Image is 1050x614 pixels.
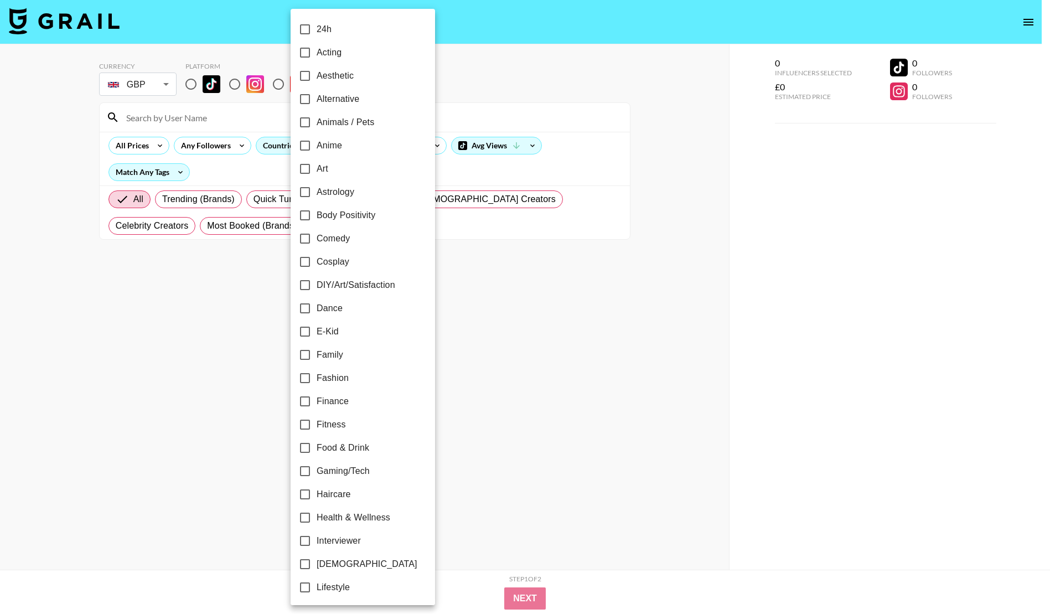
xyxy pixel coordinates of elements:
[317,255,349,269] span: Cosplay
[317,69,354,82] span: Aesthetic
[317,302,343,315] span: Dance
[317,92,359,106] span: Alternative
[317,441,369,455] span: Food & Drink
[317,325,339,338] span: E-Kid
[317,162,328,176] span: Art
[317,558,417,571] span: [DEMOGRAPHIC_DATA]
[317,46,342,59] span: Acting
[317,372,349,385] span: Fashion
[317,185,354,199] span: Astrology
[317,534,361,548] span: Interviewer
[317,232,350,245] span: Comedy
[317,395,349,408] span: Finance
[317,488,351,501] span: Haircare
[317,465,370,478] span: Gaming/Tech
[317,418,346,431] span: Fitness
[317,348,343,362] span: Family
[995,559,1037,601] iframe: Drift Widget Chat Controller
[317,511,390,524] span: Health & Wellness
[317,116,374,129] span: Animals / Pets
[317,23,332,36] span: 24h
[317,209,375,222] span: Body Positivity
[317,278,395,292] span: DIY/Art/Satisfaction
[317,581,350,594] span: Lifestyle
[317,139,342,152] span: Anime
